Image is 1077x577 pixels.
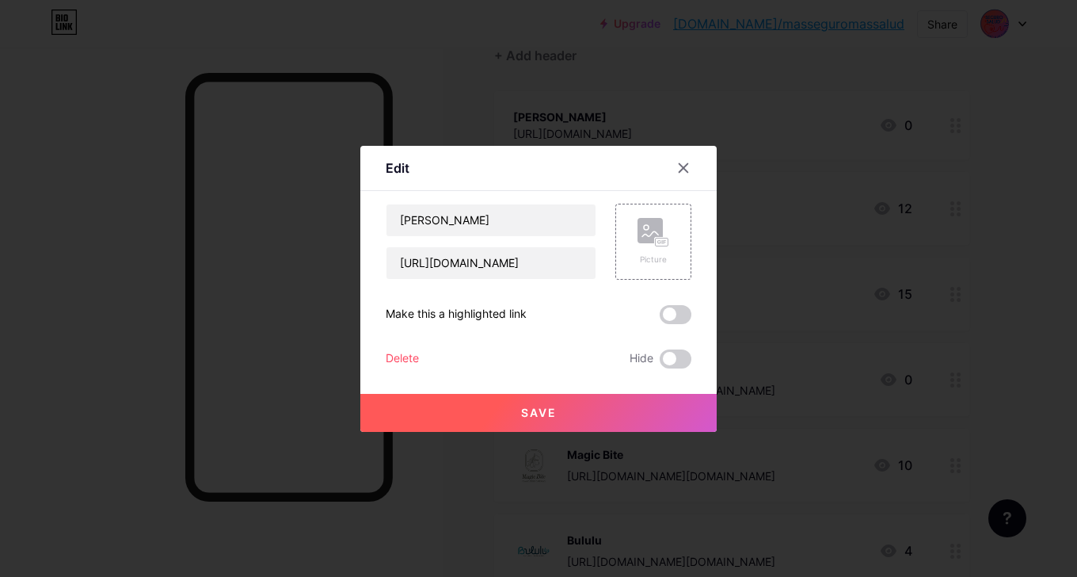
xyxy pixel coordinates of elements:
div: Edit [386,159,409,178]
span: Save [521,406,557,419]
div: Picture [637,254,669,266]
span: Hide [630,350,653,369]
button: Save [360,394,717,432]
div: Delete [386,350,419,369]
input: Title [386,204,596,236]
input: URL [386,247,596,279]
div: Make this a highlighted link [386,305,527,324]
